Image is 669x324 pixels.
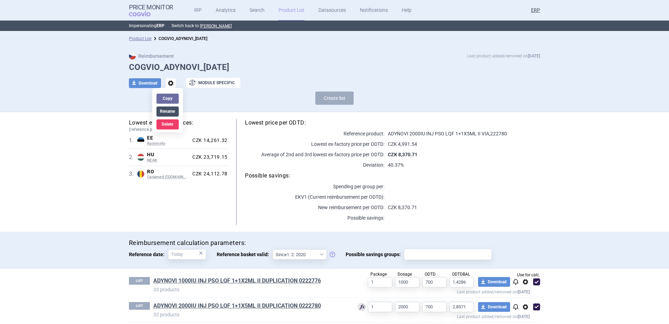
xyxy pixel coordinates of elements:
[517,290,530,294] strong: [DATE]
[129,53,174,59] strong: Reimbursement
[147,158,190,163] span: NEAK
[190,137,228,144] div: CZK 14,261.32
[199,249,203,257] div: ×
[245,193,384,200] p: EKV1 (Current reimbursement per ODTD):
[152,35,207,42] li: COGVIO_ADYNOVI_05.09.2025
[129,136,137,145] span: 1 .
[217,249,272,260] span: Reference basket valid:
[153,302,347,311] h1: ADYNOVI 2000IU INJ PSO LQF 1+1X5ML II DUPLICATION 0222780
[129,78,161,88] button: Download
[129,249,168,260] span: Reference date:
[347,288,530,294] p: Last product added/removed on
[200,23,232,29] button: [PERSON_NAME]
[137,171,144,177] img: Romania
[272,249,327,260] select: Reference basket valid:
[245,130,384,137] p: Reference product:
[384,141,540,148] p: CZK 4,991.54
[156,94,179,104] button: Copy
[407,250,489,259] input: Possible savings groups:
[398,272,412,277] span: Dosage
[245,141,384,148] p: Lowest ex-factory price per ODTD:
[517,273,540,277] span: Use for calc.
[186,78,240,88] button: Module specific
[129,170,137,178] span: 3 .
[153,302,321,310] a: ADYNOVI 2000IU INJ PSO LQF 1+1X5ML II DUPLICATION 0222780
[347,313,530,319] p: Last product added/removed on
[137,154,144,161] img: Hungary
[190,154,228,160] div: CZK 23,719.15
[384,161,540,168] p: 40.37%
[129,127,228,133] span: (reference product)
[129,11,160,16] span: COGVIO
[156,23,164,28] strong: ERP
[528,54,540,58] strong: [DATE]
[129,277,150,285] p: LIST
[168,249,206,260] input: Reference date:×
[370,272,387,277] span: Package
[346,249,404,260] span: Possible savings groups:
[147,175,190,180] span: Canamed ([DOMAIN_NAME] - Canamed Annex 1)
[384,204,540,211] p: CZK 8,370.71
[467,53,540,60] p: Last product added/removed on
[245,214,384,221] p: Possible savings:
[245,161,384,168] p: Deviation:
[245,172,540,180] h5: Possible savings:
[147,169,190,175] span: RO
[147,135,190,141] span: EE
[153,277,321,285] a: ADYNOVI 1000IU INJ PSO LQF 1+1X2ML II DUPLICATION 0222776
[159,36,207,41] strong: COGVIO_ADYNOVI_[DATE]
[129,153,137,161] span: 2 .
[137,137,144,144] img: Estonia
[129,35,152,42] li: Product List
[478,302,510,312] button: Download
[129,62,540,72] h1: COGVIO_ADYNOVI_[DATE]
[129,239,540,247] h4: Reimbursement calculation parameters:
[153,311,347,318] p: 32 products
[478,277,510,287] button: Download
[245,183,384,190] p: Spending per group per :
[147,141,190,146] span: Raviminfo
[129,21,540,31] p: Impersonating Switch back to
[129,53,136,60] img: CZ
[388,152,417,157] strong: CZK 8,370.71
[147,152,190,158] span: HU
[452,272,470,277] span: ODTDBAL
[129,36,152,41] a: Product List
[517,314,530,319] strong: [DATE]
[153,286,347,293] p: 33 products
[384,130,540,137] p: ADYNOVI 2000IU INJ PSO LQF 1+1X5ML II VIA , 222780
[129,119,228,133] h5: Lowest ex-factory prices:
[315,92,354,105] button: Create list
[129,4,173,11] strong: Price Monitor
[190,171,228,177] div: CZK 24,112.78
[245,204,384,211] p: New reimbursement per ODTD:
[156,119,179,129] button: Delete
[156,106,179,117] button: Rename
[129,4,173,17] a: Price MonitorCOGVIO
[425,272,436,277] span: ODTD
[245,151,384,158] p: Average of 2nd and 3rd lowest ex-factory price per ODTD:
[129,302,150,310] p: LIST
[153,277,347,286] h1: ADYNOVI 1000IU INJ PSO LQF 1+1X2ML II DUPLICATION 0222776
[245,119,540,127] h5: Lowest price per ODTD:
